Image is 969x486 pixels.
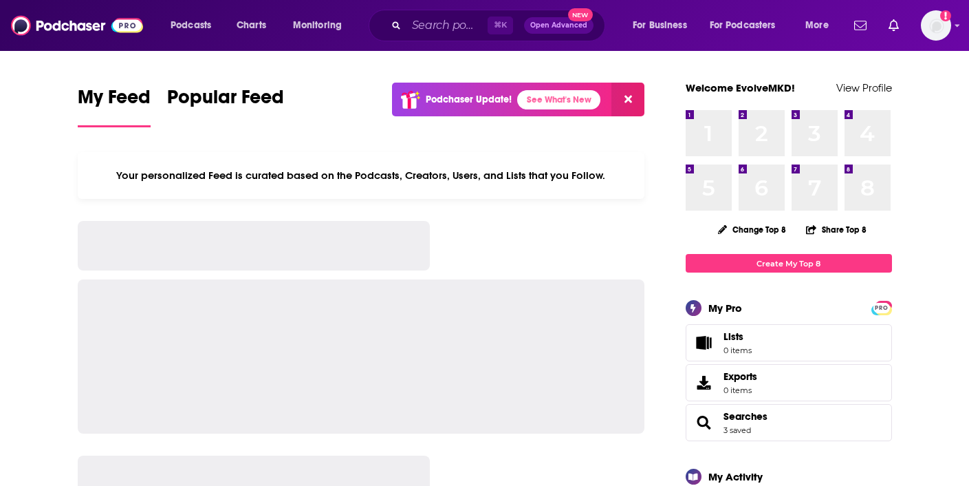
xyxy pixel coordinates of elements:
[161,14,229,36] button: open menu
[708,302,742,315] div: My Pro
[78,152,645,199] div: Your personalized Feed is curated based on the Podcasts, Creators, Users, and Lists that you Follow.
[710,221,795,238] button: Change Top 8
[723,425,751,435] a: 3 saved
[690,333,718,352] span: Lists
[293,16,342,35] span: Monitoring
[723,370,757,383] span: Exports
[167,85,284,127] a: Popular Feed
[873,303,890,313] span: PRO
[873,302,890,313] a: PRO
[686,254,892,273] a: Create My Top 8
[11,12,143,39] img: Podchaser - Follow, Share and Rate Podcasts
[382,10,618,41] div: Search podcasts, credits, & more...
[237,16,266,35] span: Charts
[568,8,593,21] span: New
[167,85,284,117] span: Popular Feed
[921,10,951,41] img: User Profile
[530,22,587,29] span: Open Advanced
[686,324,892,361] a: Lists
[633,16,687,35] span: For Business
[686,364,892,401] a: Exports
[701,14,796,36] button: open menu
[849,14,872,37] a: Show notifications dropdown
[723,330,752,343] span: Lists
[517,90,600,109] a: See What's New
[426,94,512,105] p: Podchaser Update!
[921,10,951,41] span: Logged in as EvolveMKD
[171,16,211,35] span: Podcasts
[708,470,763,483] div: My Activity
[921,10,951,41] button: Show profile menu
[883,14,904,37] a: Show notifications dropdown
[796,14,846,36] button: open menu
[78,85,151,127] a: My Feed
[283,14,360,36] button: open menu
[690,373,718,392] span: Exports
[228,14,274,36] a: Charts
[406,14,488,36] input: Search podcasts, credits, & more...
[805,216,867,243] button: Share Top 8
[805,16,829,35] span: More
[686,404,892,441] span: Searches
[686,81,795,94] a: Welcome EvolveMKD!
[723,330,743,343] span: Lists
[723,346,752,355] span: 0 items
[723,410,767,423] a: Searches
[723,385,757,395] span: 0 items
[623,14,704,36] button: open menu
[524,17,594,34] button: Open AdvancedNew
[488,17,513,34] span: ⌘ K
[710,16,776,35] span: For Podcasters
[940,10,951,21] svg: Add a profile image
[78,85,151,117] span: My Feed
[690,413,718,432] a: Searches
[836,81,892,94] a: View Profile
